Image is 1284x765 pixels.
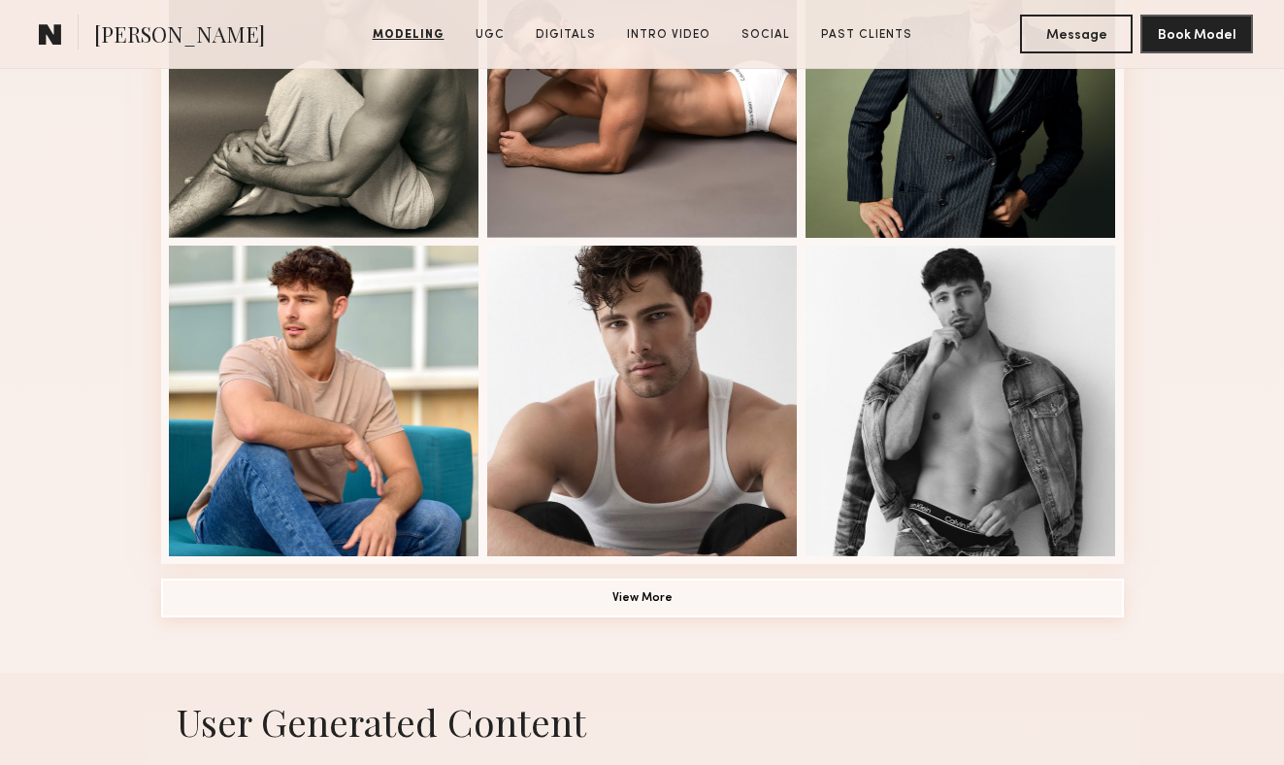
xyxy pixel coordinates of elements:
button: Message [1020,15,1133,53]
a: Book Model [1140,25,1253,42]
a: Intro Video [619,26,718,44]
button: View More [161,579,1124,617]
button: Book Model [1140,15,1253,53]
a: Modeling [365,26,452,44]
a: Digitals [528,26,604,44]
a: Social [734,26,798,44]
h1: User Generated Content [146,696,1139,747]
a: Past Clients [813,26,920,44]
a: UGC [468,26,512,44]
span: [PERSON_NAME] [94,19,265,53]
